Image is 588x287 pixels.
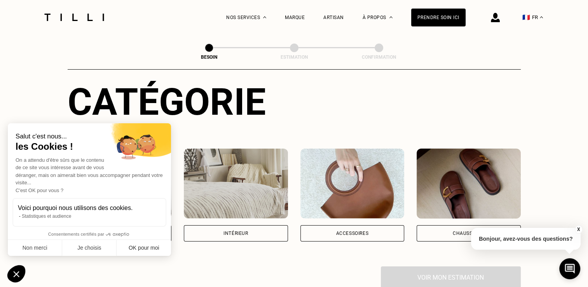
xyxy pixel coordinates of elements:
[471,228,581,250] p: Bonjour, avez-vous des questions?
[255,54,333,60] div: Estimation
[522,14,530,21] span: 🇫🇷
[574,225,582,234] button: X
[42,14,107,21] img: Logo du service de couturière Tilli
[340,54,418,60] div: Confirmation
[184,149,288,219] img: Intérieur
[68,80,521,124] div: Catégorie
[223,231,248,236] div: Intérieur
[336,231,368,236] div: Accessoires
[491,13,500,22] img: icône connexion
[323,15,344,20] a: Artisan
[285,15,305,20] a: Marque
[411,9,466,26] a: Prendre soin ici
[453,231,485,236] div: Chaussures
[263,16,266,18] img: Menu déroulant
[540,16,543,18] img: menu déroulant
[389,16,393,18] img: Menu déroulant à propos
[300,149,405,219] img: Accessoires
[170,54,248,60] div: Besoin
[417,149,521,219] img: Chaussures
